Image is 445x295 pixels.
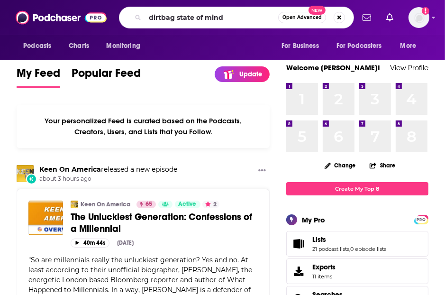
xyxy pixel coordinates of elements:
a: 0 episode lists [350,246,386,252]
a: The Unluckiest Generation: Confessions of a Millennial [71,211,258,235]
div: [DATE] [117,240,134,246]
button: Show profile menu [409,7,429,28]
div: New Episode [26,174,36,184]
span: For Business [282,39,319,53]
button: open menu [330,37,396,55]
button: Change [319,159,362,171]
span: Exports [290,265,309,278]
svg: Add a profile image [422,7,429,15]
p: Update [239,70,262,78]
a: 65 [136,201,156,208]
button: 2 [202,201,219,208]
a: My Feed [17,66,60,88]
div: My Pro [302,215,325,224]
span: Lists [312,235,326,244]
span: New [309,6,326,15]
a: Charts [63,37,95,55]
button: Show More Button [254,165,270,177]
span: 11 items [312,273,336,280]
a: Popular Feed [72,66,141,88]
div: Your personalized Feed is curated based on the Podcasts, Creators, Users, and Lists that you Follow. [17,105,270,148]
a: Exports [286,258,428,284]
span: For Podcasters [336,39,382,53]
a: Create My Top 8 [286,182,428,195]
span: More [400,39,417,53]
span: Logged in as megcassidy [409,7,429,28]
a: Lists [290,237,309,250]
img: The Unluckiest Generation: Confessions of a Millennial [28,201,63,235]
button: open menu [394,37,428,55]
a: Show notifications dropdown [382,9,397,26]
a: PRO [416,215,427,222]
a: Lists [312,235,386,244]
div: Search podcasts, credits, & more... [119,7,354,28]
img: User Profile [409,7,429,28]
span: Monitoring [106,39,140,53]
a: View Profile [390,63,428,72]
span: My Feed [17,66,60,86]
button: Share [369,156,396,175]
span: Lists [286,231,428,257]
span: Open Advanced [282,15,322,20]
span: Popular Feed [72,66,141,86]
span: Podcasts [23,39,51,53]
button: 40m 44s [71,239,109,248]
span: Active [179,200,197,209]
a: Show notifications dropdown [359,9,375,26]
span: PRO [416,216,427,223]
span: Exports [312,263,336,271]
span: Charts [69,39,89,53]
button: Open AdvancedNew [278,12,326,23]
a: Keen On America [81,201,130,208]
button: open menu [100,37,152,55]
a: Keen On America [39,165,101,174]
img: Podchaser - Follow, Share and Rate Podcasts [16,9,107,27]
span: about 3 hours ago [39,175,177,183]
span: The Unluckiest Generation: Confessions of a Millennial [71,211,252,235]
h3: released a new episode [39,165,177,174]
button: open menu [275,37,331,55]
a: 21 podcast lists [312,246,349,252]
a: Welcome [PERSON_NAME]! [286,63,380,72]
input: Search podcasts, credits, & more... [145,10,278,25]
span: 65 [145,200,152,209]
img: Keen On America [17,165,34,182]
a: Update [215,66,270,82]
a: Active [175,201,200,208]
img: Keen On America [71,201,78,208]
button: open menu [17,37,64,55]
